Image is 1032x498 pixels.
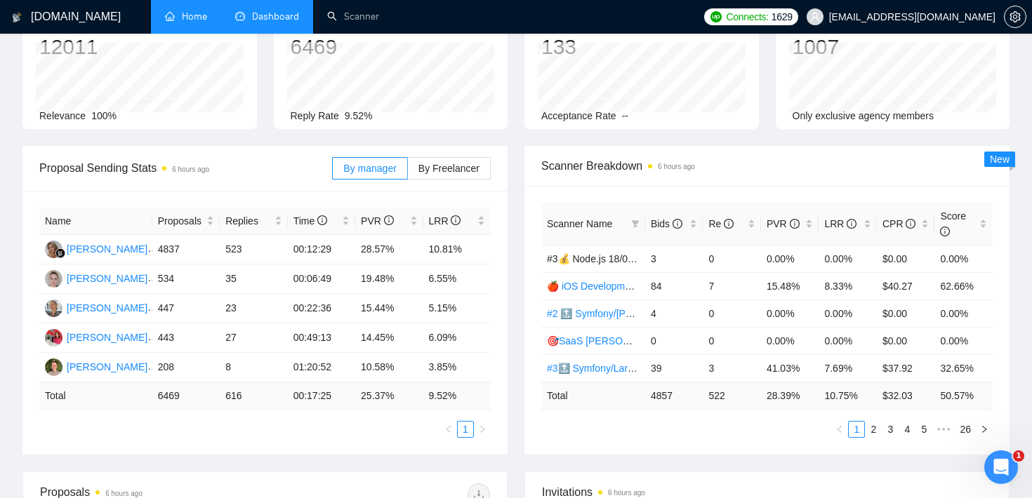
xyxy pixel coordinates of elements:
[824,218,856,229] span: LRR
[67,330,147,345] div: [PERSON_NAME]
[418,163,479,174] span: By Freelancer
[899,421,915,438] li: 4
[288,382,355,410] td: 00:17:25
[865,421,882,438] li: 2
[235,11,245,21] span: dashboard
[288,323,355,353] td: 00:49:13
[165,11,207,22] a: homeHome
[932,421,955,438] li: Next 5 Pages
[955,421,976,438] li: 26
[819,245,877,272] td: 0.00%
[934,245,993,272] td: 0.00%
[361,215,394,227] span: PVR
[152,382,220,410] td: 6469
[710,11,722,22] img: upwork-logo.png
[877,300,935,327] td: $0.00
[45,358,62,376] img: P
[355,382,423,410] td: 25.37 %
[645,327,703,354] td: 0
[608,489,645,497] time: 6 hours ago
[547,308,814,319] a: #2 🔝 Symfony/[PERSON_NAME] 01/07 / Another categories
[980,425,988,433] span: right
[761,354,819,382] td: 41.03%
[645,272,703,300] td: 84
[767,218,800,229] span: PVR
[152,323,220,353] td: 443
[45,331,147,342] a: OT[PERSON_NAME]
[474,421,491,438] li: Next Page
[220,353,287,382] td: 8
[152,208,220,235] th: Proposals
[882,421,899,438] li: 3
[423,264,491,294] td: 6.55%
[932,421,955,438] span: •••
[355,264,423,294] td: 19.48%
[220,323,287,353] td: 27
[645,354,703,382] td: 39
[327,11,379,22] a: searchScanner
[288,264,355,294] td: 00:06:49
[934,354,993,382] td: 32.65%
[761,382,819,409] td: 28.39 %
[547,218,612,229] span: Scanner Name
[130,353,150,381] span: 😐
[703,300,761,327] td: 0
[831,421,848,438] button: left
[934,272,993,300] td: 62.66%
[345,110,373,121] span: 9.52%
[831,421,848,438] li: Previous Page
[940,227,950,236] span: info-circle
[934,327,993,354] td: 0.00%
[772,9,793,25] span: 1629
[91,110,117,121] span: 100%
[819,300,877,327] td: 0.00%
[761,272,819,300] td: 15.48%
[220,208,287,235] th: Replies
[67,271,147,286] div: [PERSON_NAME]
[658,163,695,170] time: 6 hours ago
[916,422,932,437] a: 5
[423,382,491,410] td: 9.52 %
[673,219,682,229] span: info-circle
[708,218,734,229] span: Re
[291,110,339,121] span: Reply Rate
[423,323,491,353] td: 6.09%
[835,425,844,433] span: left
[790,219,800,229] span: info-circle
[547,253,671,264] span: #3💰 Node.js 18/06 updated
[703,327,761,354] td: 0
[429,215,461,227] span: LRR
[105,490,143,497] time: 6 hours ago
[172,166,209,173] time: 6 hours ago
[288,294,355,323] td: 00:22:36
[343,163,396,174] span: By manager
[122,353,159,381] span: neutral face reaction
[882,422,898,437] a: 3
[220,235,287,264] td: 523
[474,421,491,438] button: right
[651,218,682,229] span: Bids
[355,294,423,323] td: 15.44%
[1004,11,1026,22] a: setting
[423,294,491,323] td: 5.15%
[866,422,881,437] a: 2
[990,154,1010,165] span: New
[819,327,877,354] td: 0.00%
[478,425,487,433] span: right
[152,294,220,323] td: 447
[220,264,287,294] td: 35
[877,354,935,382] td: $37.92
[45,243,147,254] a: MC[PERSON_NAME]
[724,219,734,229] span: info-circle
[877,327,935,354] td: $0.00
[793,110,934,121] span: Only exclusive agency members
[84,398,197,410] a: Open in help center
[45,329,62,346] img: OT
[288,353,355,382] td: 01:20:52
[440,421,457,438] li: Previous Page
[940,210,966,237] span: Score
[152,353,220,382] td: 208
[67,359,147,375] div: [PERSON_NAME]
[877,382,935,409] td: $ 32.03
[1013,450,1024,462] span: 1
